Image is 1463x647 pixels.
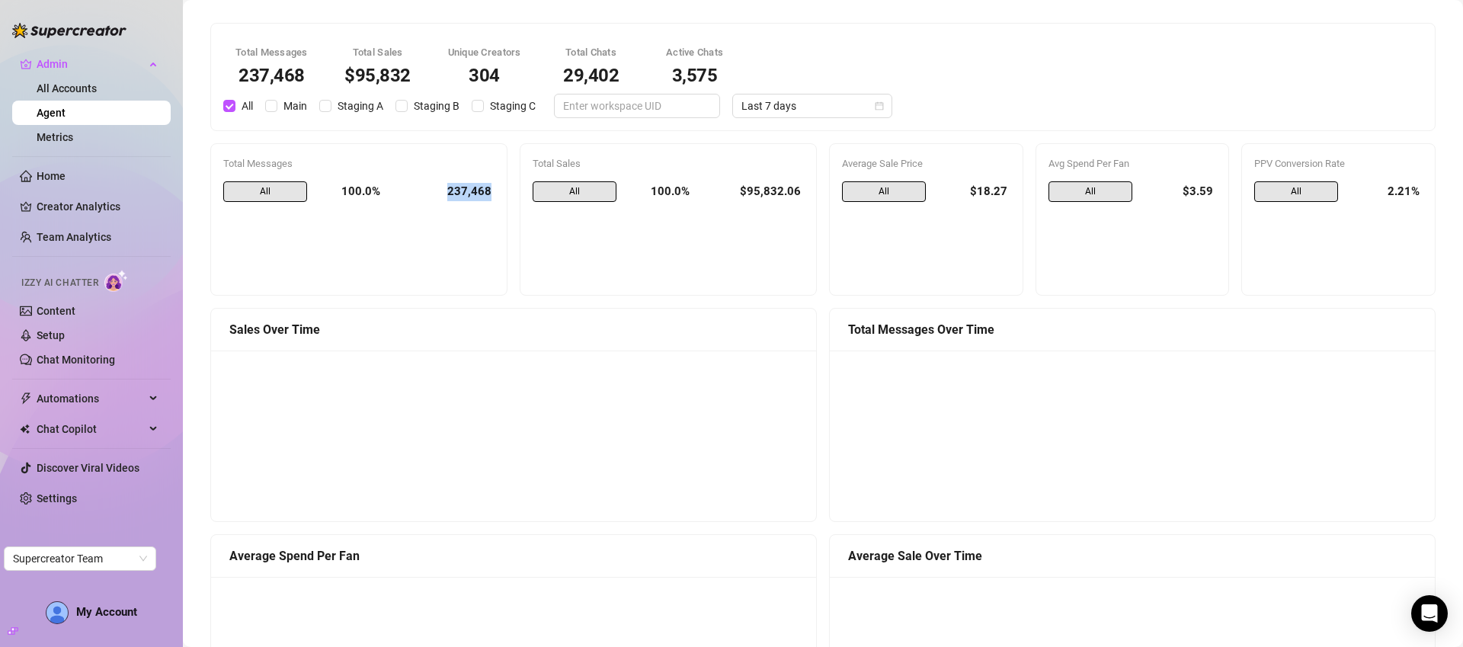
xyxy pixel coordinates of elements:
img: AD_cMMTxCeTpmN1d5MnKJ1j-_uXZCpTKapSSqNGg4PyXtR_tCW7gZXTNmFz2tpVv9LSyNV7ff1CaS4f4q0HLYKULQOwoM5GQR... [46,602,68,623]
span: All [1048,181,1132,203]
a: Home [37,170,66,182]
a: Settings [37,492,77,504]
div: Unique Creators [448,45,521,60]
div: Total Chats [558,45,625,60]
span: All [842,181,926,203]
span: Automations [37,386,145,411]
span: Main [277,98,313,114]
a: Content [37,305,75,317]
div: 3,575 [661,66,728,85]
div: 100.0% [319,181,380,203]
div: 304 [448,66,521,85]
a: All Accounts [37,82,97,94]
a: Metrics [37,131,73,143]
a: Creator Analytics [37,194,158,219]
div: $3.59 [1144,181,1217,203]
span: Chat Copilot [37,417,145,441]
div: 2.21% [1350,181,1423,203]
span: My Account [76,605,137,619]
a: Agent [37,107,66,119]
a: Team Analytics [37,231,111,243]
img: logo-BBDzfeDw.svg [12,23,126,38]
div: 100.0% [629,181,690,203]
div: $95,832.06 [702,181,804,203]
span: Staging B [408,98,466,114]
span: Last 7 days [741,94,883,117]
div: 237,468 [235,66,308,85]
img: AI Chatter [104,270,128,292]
div: Total Sales [533,156,804,171]
div: $18.27 [938,181,1010,203]
span: All [533,181,616,203]
div: $95,832 [344,66,411,85]
div: 237,468 [392,181,495,203]
img: Chat Copilot [20,424,30,434]
span: Staging C [484,98,542,114]
a: Setup [37,329,65,341]
span: All [1254,181,1338,203]
div: Average Spend Per Fan [229,546,798,565]
span: Izzy AI Chatter [21,276,98,290]
div: Open Intercom Messenger [1411,595,1448,632]
span: All [223,181,307,203]
span: thunderbolt [20,392,32,405]
span: crown [20,58,32,70]
a: Chat Monitoring [37,354,115,366]
div: Total Sales [344,45,411,60]
div: Avg Spend Per Fan [1048,156,1217,171]
div: Active Chats [661,45,728,60]
div: Average Sale Over Time [848,546,1417,565]
div: Total Messages [235,45,308,60]
div: Total Messages Over Time [848,320,1417,339]
a: Discover Viral Videos [37,462,139,474]
div: 29,402 [558,66,625,85]
span: Admin [37,52,145,76]
span: All [235,98,259,114]
span: Staging A [331,98,389,114]
div: Sales Over Time [229,320,798,339]
div: PPV Conversion Rate [1254,156,1423,171]
div: Total Messages [223,156,495,171]
input: Enter workspace UID [563,98,699,114]
span: build [8,626,18,636]
span: Supercreator Team [13,547,147,570]
span: calendar [875,101,884,111]
div: Average Sale Price [842,156,1010,171]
